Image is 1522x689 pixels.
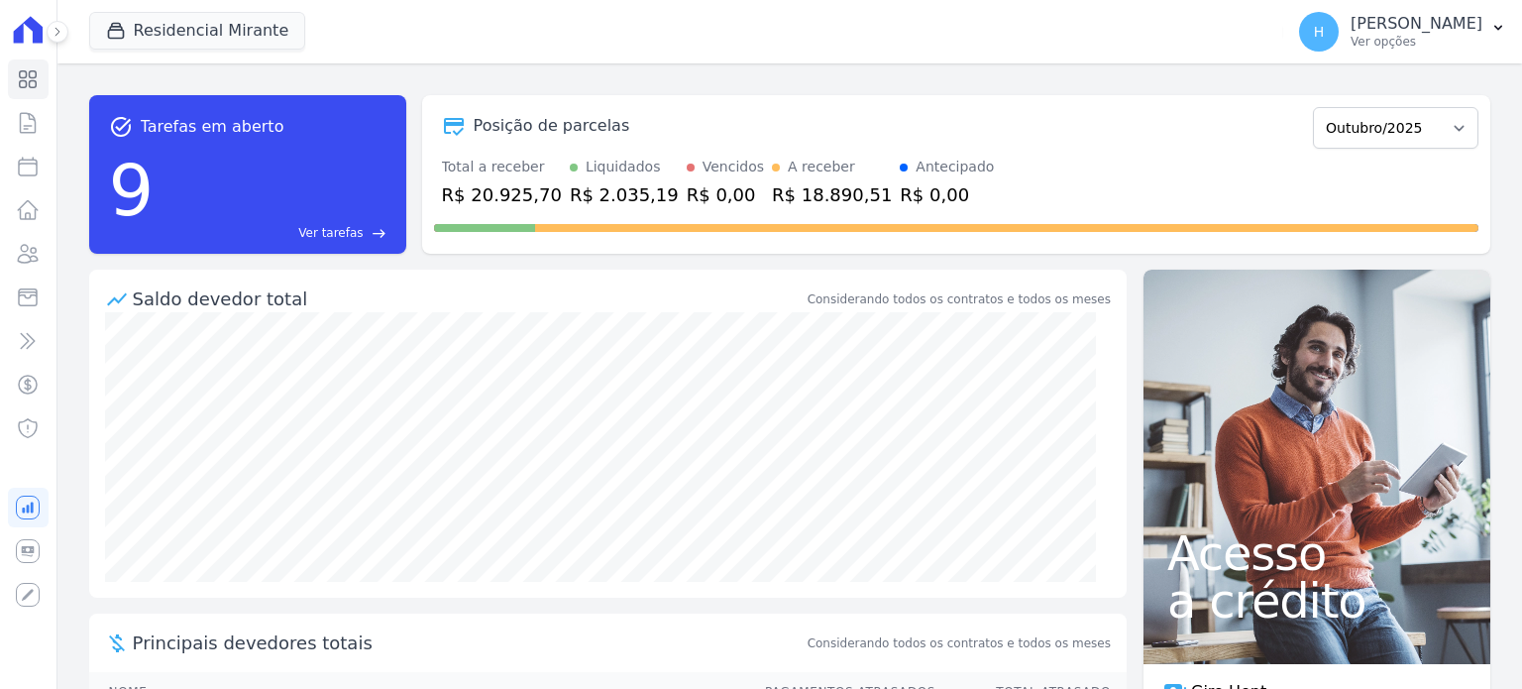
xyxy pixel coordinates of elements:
span: east [372,226,386,241]
div: 9 [109,139,155,242]
span: H [1314,25,1325,39]
span: Tarefas em aberto [141,115,284,139]
a: Ver tarefas east [162,224,385,242]
div: A receber [788,157,855,177]
div: Saldo devedor total [133,286,804,312]
div: R$ 2.035,19 [570,181,679,208]
span: Principais devedores totais [133,630,804,656]
div: Considerando todos os contratos e todos os meses [808,290,1111,308]
div: Total a receber [442,157,562,177]
span: task_alt [109,115,133,139]
button: Residencial Mirante [89,12,306,50]
p: Ver opções [1351,34,1482,50]
div: Liquidados [586,157,661,177]
span: a crédito [1167,577,1467,625]
div: R$ 0,00 [900,181,994,208]
p: [PERSON_NAME] [1351,14,1482,34]
div: Antecipado [916,157,994,177]
button: H [PERSON_NAME] Ver opções [1283,4,1522,59]
div: R$ 18.890,51 [772,181,892,208]
div: Posição de parcelas [474,114,630,138]
div: R$ 20.925,70 [442,181,562,208]
div: R$ 0,00 [687,181,764,208]
span: Acesso [1167,529,1467,577]
span: Considerando todos os contratos e todos os meses [808,634,1111,652]
span: Ver tarefas [298,224,363,242]
div: Vencidos [703,157,764,177]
